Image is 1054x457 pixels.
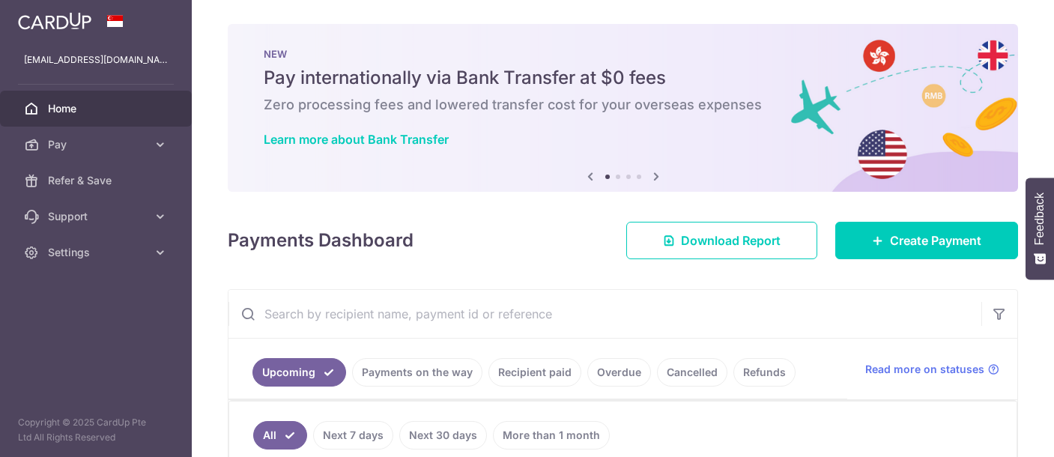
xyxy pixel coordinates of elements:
[587,358,651,387] a: Overdue
[228,227,414,254] h4: Payments Dashboard
[865,362,984,377] span: Read more on statuses
[865,362,999,377] a: Read more on statuses
[264,132,449,147] a: Learn more about Bank Transfer
[399,421,487,450] a: Next 30 days
[48,245,147,260] span: Settings
[18,12,91,30] img: CardUp
[352,358,482,387] a: Payments on the way
[228,290,981,338] input: Search by recipient name, payment id or reference
[253,421,307,450] a: All
[681,231,781,249] span: Download Report
[48,101,147,116] span: Home
[1026,178,1054,279] button: Feedback - Show survey
[24,52,168,67] p: [EMAIL_ADDRESS][DOMAIN_NAME]
[657,358,727,387] a: Cancelled
[228,24,1018,192] img: Bank transfer banner
[48,173,147,188] span: Refer & Save
[733,358,796,387] a: Refunds
[264,66,982,90] h5: Pay internationally via Bank Transfer at $0 fees
[48,137,147,152] span: Pay
[493,421,610,450] a: More than 1 month
[890,231,981,249] span: Create Payment
[264,48,982,60] p: NEW
[626,222,817,259] a: Download Report
[488,358,581,387] a: Recipient paid
[48,209,147,224] span: Support
[1033,193,1047,245] span: Feedback
[835,222,1018,259] a: Create Payment
[313,421,393,450] a: Next 7 days
[252,358,346,387] a: Upcoming
[264,96,982,114] h6: Zero processing fees and lowered transfer cost for your overseas expenses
